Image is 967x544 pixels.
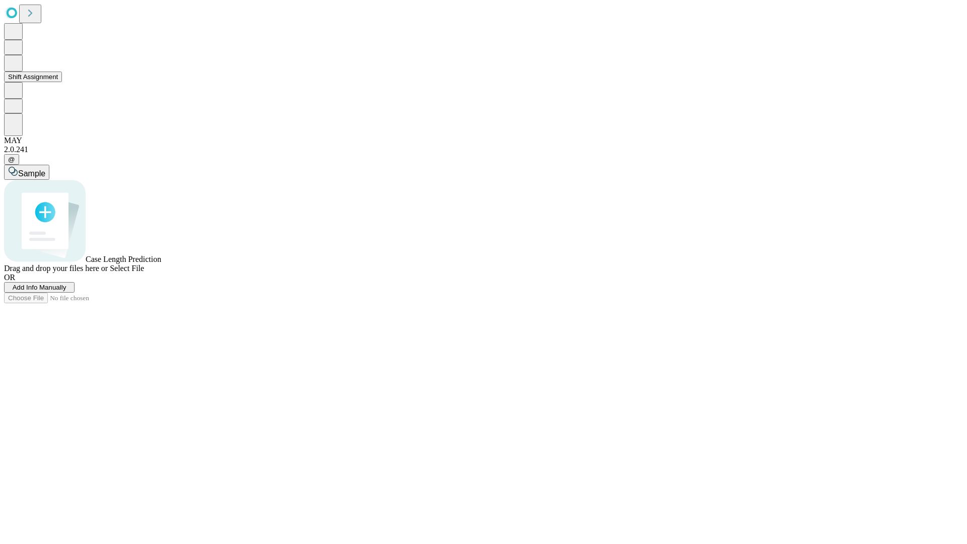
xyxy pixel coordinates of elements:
[4,136,963,145] div: MAY
[18,169,45,178] span: Sample
[13,284,66,291] span: Add Info Manually
[4,72,62,82] button: Shift Assignment
[110,264,144,273] span: Select File
[4,154,19,165] button: @
[8,156,15,163] span: @
[4,282,75,293] button: Add Info Manually
[86,255,161,263] span: Case Length Prediction
[4,165,49,180] button: Sample
[4,273,15,282] span: OR
[4,264,108,273] span: Drag and drop your files here or
[4,145,963,154] div: 2.0.241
